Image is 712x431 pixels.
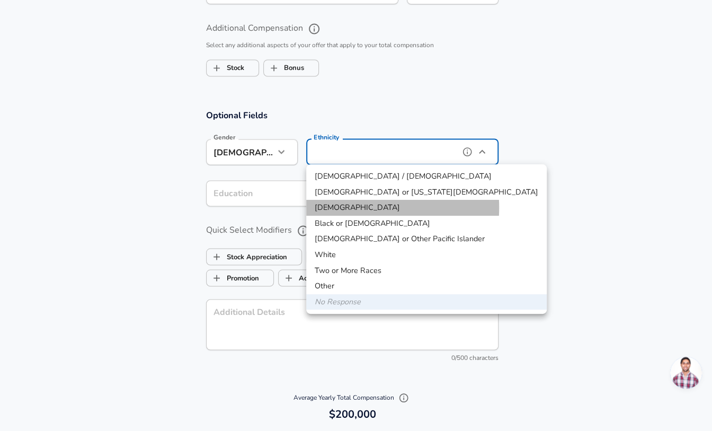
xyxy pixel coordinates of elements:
li: [DEMOGRAPHIC_DATA] or [US_STATE][DEMOGRAPHIC_DATA] [306,184,547,200]
div: Open chat [670,357,702,389]
li: Black or [DEMOGRAPHIC_DATA] [306,216,547,232]
li: [DEMOGRAPHIC_DATA] [306,200,547,216]
li: No Response [306,294,547,310]
li: [DEMOGRAPHIC_DATA] or Other Pacific Islander [306,231,547,247]
li: White [306,247,547,263]
li: Two or More Races [306,263,547,279]
li: Other [306,278,547,294]
li: [DEMOGRAPHIC_DATA] / [DEMOGRAPHIC_DATA] [306,169,547,184]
